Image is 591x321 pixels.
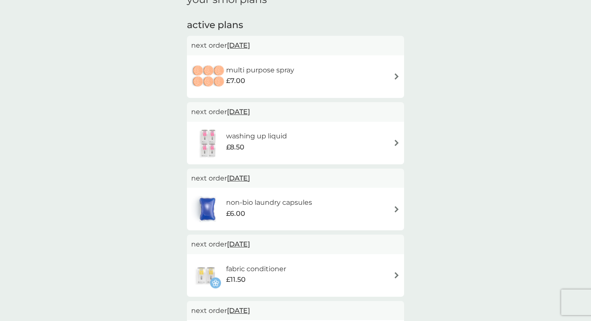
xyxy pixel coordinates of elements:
[393,140,400,146] img: arrow right
[393,272,400,278] img: arrow right
[191,261,221,290] img: fabric conditioner
[393,73,400,80] img: arrow right
[226,274,246,285] span: £11.50
[226,142,244,153] span: £8.50
[227,170,250,186] span: [DATE]
[191,173,400,184] p: next order
[226,75,245,86] span: £7.00
[187,19,404,32] h2: active plans
[191,62,226,92] img: multi purpose spray
[226,65,294,76] h6: multi purpose spray
[227,103,250,120] span: [DATE]
[226,208,245,219] span: £6.00
[227,302,250,319] span: [DATE]
[191,40,400,51] p: next order
[191,194,224,224] img: non-bio laundry capsules
[226,264,286,275] h6: fabric conditioner
[226,131,287,142] h6: washing up liquid
[227,37,250,54] span: [DATE]
[191,239,400,250] p: next order
[393,206,400,212] img: arrow right
[191,305,400,316] p: next order
[191,128,226,158] img: washing up liquid
[227,236,250,252] span: [DATE]
[191,106,400,118] p: next order
[226,197,312,208] h6: non-bio laundry capsules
